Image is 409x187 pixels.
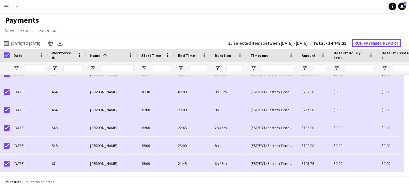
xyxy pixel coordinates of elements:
input: Timezone Filter Input [262,64,294,72]
button: Open Filter Menu [334,65,339,71]
input: End Time Filter Input [189,64,207,72]
div: (EST/EDT) Eastern Time ([GEOGRAPHIC_DATA] & [GEOGRAPHIC_DATA]) [247,101,298,119]
div: 25 selected items between [DATE] - [DATE] [228,41,308,45]
input: Name Filter Input [102,64,134,72]
span: $237.50 [302,107,314,112]
span: View [5,27,14,33]
button: Open Filter Menu [90,65,96,71]
span: $190.00 [302,143,314,148]
div: $0.00 [330,83,378,101]
div: [DATE] [10,83,48,101]
div: (EST/EDT) Eastern Time ([GEOGRAPHIC_DATA] & [GEOGRAPHIC_DATA]) [247,83,298,101]
span: [PERSON_NAME] [90,125,117,130]
span: Total - $4 743.25 [313,40,346,46]
app-action-btn: Print [47,39,55,47]
div: (EST/EDT) Eastern Time ([GEOGRAPHIC_DATA] & [GEOGRAPHIC_DATA]) [247,137,298,154]
div: 67 [48,155,86,172]
span: $262.50 [302,90,314,94]
button: Open Filter Menu [13,65,19,71]
button: Open Filter Menu [141,65,147,71]
span: Workforce ID [52,51,75,60]
button: Run Payment Report [352,39,401,47]
span: End Time [178,53,195,58]
div: 23:00 [174,101,211,119]
span: Start Time [141,53,161,58]
div: 15:00 [137,119,174,136]
div: 8h [211,101,247,119]
app-action-btn: Export XLSX [56,39,64,47]
span: 25 items selected [25,179,55,184]
input: Start Time Filter Input [153,64,170,72]
div: 454 [48,101,86,119]
span: [PERSON_NAME] [90,161,117,166]
button: Open Filter Menu [178,65,184,71]
a: View [3,26,17,35]
span: Name [90,53,100,58]
div: $0.00 [330,137,378,154]
div: 7h 45m [211,119,247,136]
div: $0.00 [330,155,378,172]
div: 23:00 [174,137,211,154]
a: 3 [398,3,406,10]
span: Selection [39,27,58,33]
div: [DATE] [10,101,48,119]
a: Selection [37,26,60,35]
span: $185.00 [302,125,314,130]
span: Amount [302,53,316,58]
div: [DATE] [10,137,48,154]
input: Date Filter Input [25,64,44,72]
div: 15:00 [137,137,174,154]
a: Export [18,26,35,35]
button: Open Filter Menu [251,65,256,71]
span: [PERSON_NAME] [90,90,117,94]
span: [PERSON_NAME] [90,143,117,148]
div: $0.00 [330,119,378,136]
span: Duration [215,53,231,58]
div: 548 [48,119,86,136]
span: [PERSON_NAME] [90,107,117,112]
button: [DATE] to [DATE] [3,39,42,47]
div: (EST/EDT) Eastern Time ([GEOGRAPHIC_DATA] & [GEOGRAPHIC_DATA]) [247,155,298,172]
div: 6h 45m [211,155,247,172]
div: 8h [211,137,247,154]
input: Default Hourly Fee 1 Filter Input [345,64,374,72]
span: Date [13,53,22,58]
div: [DATE] [10,155,48,172]
div: [DATE] [10,119,48,136]
span: $193.75 [302,161,314,166]
span: 3 [404,2,406,6]
div: 454 [48,83,86,101]
span: Timezone [251,53,268,58]
div: 16:30 [137,83,174,101]
input: Amount Filter Input [313,64,326,72]
div: $0.00 [330,101,378,119]
span: Default Hourly Fee 1 [334,51,366,60]
button: Open Filter Menu [52,65,58,71]
div: 21:45 [174,155,211,172]
input: Workforce ID Filter Input [63,64,82,72]
button: Open Filter Menu [382,65,387,71]
div: (EST/EDT) Eastern Time ([GEOGRAPHIC_DATA] & [GEOGRAPHIC_DATA]) [247,119,298,136]
div: 15:00 [137,101,174,119]
div: 02:00 [174,83,211,101]
button: Open Filter Menu [215,65,220,71]
div: 9h 30m [211,83,247,101]
span: Export [20,27,33,33]
div: 22:45 [174,119,211,136]
div: 15:00 [137,155,174,172]
div: 548 [48,137,86,154]
button: Open Filter Menu [302,65,307,71]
